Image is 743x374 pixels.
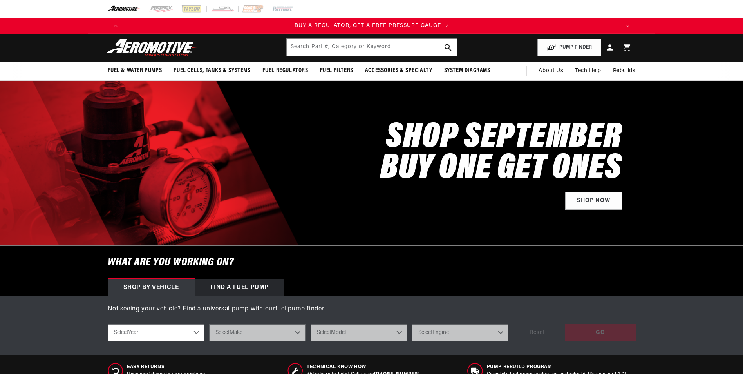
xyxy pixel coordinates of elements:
[108,18,123,34] button: Translation missing: en.sections.announcements.previous_announcement
[195,279,285,296] div: Find a Fuel Pump
[105,38,202,57] img: Aeromotive
[444,67,490,75] span: System Diagrams
[102,62,168,80] summary: Fuel & Water Pumps
[539,68,563,74] span: About Us
[123,22,620,30] div: 1 of 4
[575,67,601,75] span: Tech Help
[311,324,407,341] select: Model
[533,62,569,80] a: About Us
[257,62,314,80] summary: Fuel Regulators
[88,246,655,279] h6: What are you working on?
[569,62,607,80] summary: Tech Help
[174,67,250,75] span: Fuel Cells, Tanks & Systems
[108,304,636,314] p: Not seeing your vehicle? Find a universal pump with our
[380,123,622,185] h2: SHOP SEPTEMBER BUY ONE GET ONES
[412,324,508,341] select: Engine
[108,324,204,341] select: Year
[295,23,441,29] span: BUY A REGULATOR, GET A FREE PRESSURE GAUGE
[320,67,353,75] span: Fuel Filters
[438,62,496,80] summary: System Diagrams
[607,62,642,80] summary: Rebuilds
[275,306,325,312] a: fuel pump finder
[262,67,308,75] span: Fuel Regulators
[209,324,306,341] select: Make
[108,279,195,296] div: Shop by vehicle
[127,364,206,370] span: Easy Returns
[613,67,636,75] span: Rebuilds
[620,18,636,34] button: Translation missing: en.sections.announcements.next_announcement
[123,22,620,30] div: Announcement
[108,67,162,75] span: Fuel & Water Pumps
[439,39,457,56] button: search button
[565,192,622,210] a: Shop Now
[314,62,359,80] summary: Fuel Filters
[365,67,432,75] span: Accessories & Specialty
[537,39,601,56] button: PUMP FINDER
[487,364,627,370] span: Pump Rebuild program
[287,39,457,56] input: Search by Part Number, Category or Keyword
[307,364,419,370] span: Technical Know How
[168,62,256,80] summary: Fuel Cells, Tanks & Systems
[123,22,620,30] a: BUY A REGULATOR, GET A FREE PRESSURE GAUGE
[359,62,438,80] summary: Accessories & Specialty
[88,18,655,34] slideshow-component: Translation missing: en.sections.announcements.announcement_bar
